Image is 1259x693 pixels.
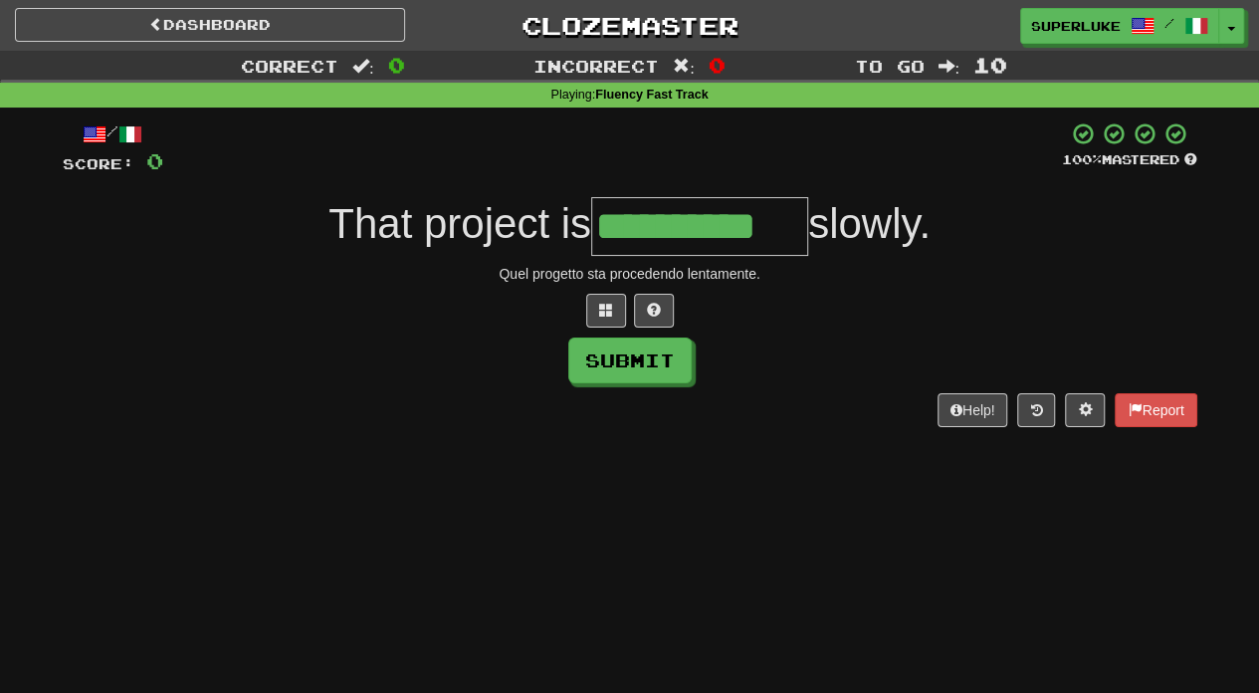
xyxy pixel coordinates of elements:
[63,155,134,172] span: Score:
[15,8,405,42] a: Dashboard
[241,56,338,76] span: Correct
[1020,8,1219,44] a: superluke /
[808,200,931,247] span: slowly.
[673,58,695,75] span: :
[1062,151,1102,167] span: 100 %
[435,8,825,43] a: Clozemaster
[63,264,1197,284] div: Quel progetto sta procedendo lentamente.
[938,393,1008,427] button: Help!
[328,200,591,247] span: That project is
[533,56,659,76] span: Incorrect
[709,53,726,77] span: 0
[595,88,708,102] strong: Fluency Fast Track
[1115,393,1196,427] button: Report
[1062,151,1197,169] div: Mastered
[854,56,924,76] span: To go
[938,58,959,75] span: :
[568,338,692,383] button: Submit
[586,294,626,328] button: Switch sentence to multiple choice alt+p
[634,294,674,328] button: Single letter hint - you only get 1 per sentence and score half the points! alt+h
[973,53,1007,77] span: 10
[1017,393,1055,427] button: Round history (alt+y)
[352,58,374,75] span: :
[146,148,163,173] span: 0
[1031,17,1121,35] span: superluke
[63,121,163,146] div: /
[1164,16,1174,30] span: /
[388,53,405,77] span: 0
